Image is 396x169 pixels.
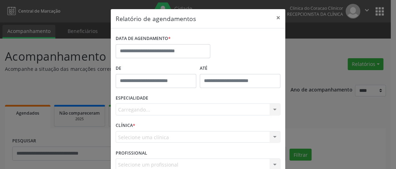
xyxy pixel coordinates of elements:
[116,33,171,44] label: DATA DE AGENDAMENTO
[116,148,147,158] label: PROFISSIONAL
[116,93,148,104] label: ESPECIALIDADE
[200,63,280,74] label: ATÉ
[271,9,285,26] button: Close
[116,63,196,74] label: De
[116,14,196,23] h5: Relatório de agendamentos
[116,120,135,131] label: CLÍNICA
